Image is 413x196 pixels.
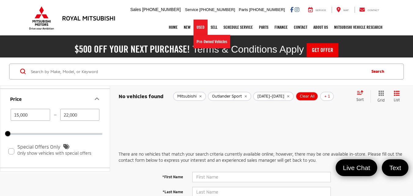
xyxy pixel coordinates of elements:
[343,9,348,12] span: Map
[62,15,116,21] h3: Royal Mitsubishi
[28,6,55,30] img: Mitsubishi
[307,43,338,57] a: Get Offer
[378,98,385,103] span: Grid
[256,20,271,35] a: Parts: Opens in a new tab
[271,20,291,35] a: Finance
[0,89,110,109] button: PricePrice
[194,20,208,35] a: Used
[367,9,379,12] span: Contact
[304,7,331,13] a: Service
[353,90,371,102] button: Select sort value
[257,94,284,99] span: [DATE]-[DATE]
[173,92,206,101] button: remove Mitsubishi
[389,90,404,103] button: List View
[30,64,365,79] input: Search by Make, Model, or Keyword
[290,7,293,12] a: Facebook: Click to visit our Facebook page
[130,7,141,12] span: Sales
[93,95,101,102] div: Price
[166,20,181,35] a: Home
[185,7,198,12] span: Service
[60,109,100,121] input: maximum Buy price
[208,20,220,35] a: Sell
[382,159,408,176] a: Text
[10,96,22,102] div: Price
[181,20,194,35] a: New
[212,94,242,99] span: Outlander Sport
[192,44,304,55] span: Terms & Conditions Apply
[52,112,58,117] span: —
[119,151,404,163] p: There are no vehicles that match your search criteria currently available online; however, there ...
[310,20,331,35] a: About Us
[114,172,188,179] label: *First Name
[208,92,251,101] button: remove Outlander%20Sport
[8,142,102,161] label: Special Offers Only
[324,94,330,99] span: + 1
[177,94,197,99] span: Mitsubishi
[11,109,50,121] input: minimum Buy price
[320,92,334,101] button: + 1
[371,90,389,103] button: Grid View
[315,9,326,12] span: Service
[355,7,384,13] a: Contact
[142,7,181,12] span: [PHONE_NUMBER]
[114,187,188,194] label: *Last Name
[386,164,404,172] span: Text
[17,151,102,155] p: Only show vehicles with special offers
[340,164,373,172] span: Live Chat
[336,159,378,176] a: Live Chat
[119,93,164,99] span: No vehicles found
[296,92,318,101] button: Clear All
[249,7,285,12] span: [PHONE_NUMBER]
[0,168,110,188] button: Location
[199,7,235,12] span: [PHONE_NUMBER]
[300,94,315,99] span: Clear All
[356,97,364,102] span: Sort
[365,64,393,79] button: Search
[394,97,400,102] span: List
[220,20,256,35] a: Schedule Service: Opens in a new tab
[291,20,310,35] a: Contact
[331,20,385,35] a: Mitsubishi Vehicle Research
[295,7,299,12] a: Instagram: Click to visit our Instagram page
[332,7,353,13] a: Map
[253,92,294,101] button: remove 2023-2025
[239,7,248,12] span: Parts
[75,45,190,54] h2: $500 off your next purchase!
[192,172,331,182] input: First Name
[194,35,230,48] a: Pre-Owned Vehicles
